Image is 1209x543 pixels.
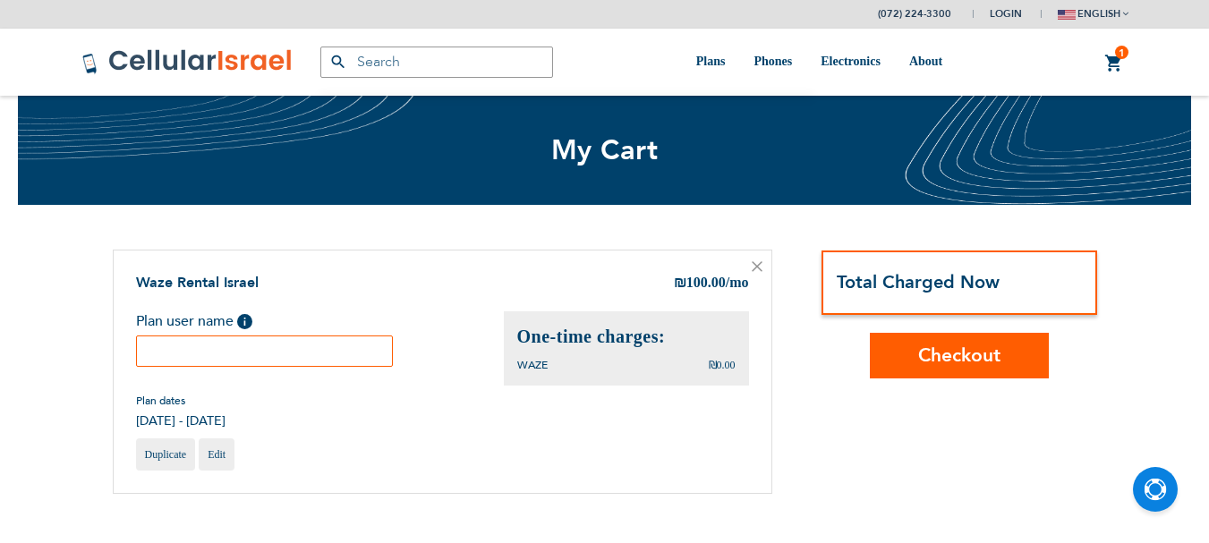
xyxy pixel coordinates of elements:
[837,270,1000,294] strong: Total Charged Now
[237,314,252,329] span: Help
[81,48,294,75] img: Cellular Israel Logo
[674,273,749,294] div: 100.00
[136,394,226,408] span: Plan dates
[878,7,951,21] a: (072) 224-3300
[136,311,234,331] span: Plan user name
[208,448,226,461] span: Edit
[199,438,234,471] a: Edit
[517,358,548,372] span: WAZE
[753,29,792,96] a: Phones
[320,47,553,78] input: Search
[1058,10,1076,20] img: english
[551,132,659,169] span: My Cart
[696,55,726,68] span: Plans
[990,7,1022,21] span: Login
[909,55,942,68] span: About
[696,29,726,96] a: Plans
[753,55,792,68] span: Phones
[136,438,196,471] a: Duplicate
[726,275,749,290] span: /mo
[1119,46,1125,60] span: 1
[709,359,736,371] span: ₪0.00
[1058,1,1128,27] button: english
[136,412,226,429] span: [DATE] - [DATE]
[909,29,942,96] a: About
[136,273,259,293] a: Waze Rental Israel
[145,448,187,461] span: Duplicate
[1104,53,1124,74] a: 1
[517,325,736,349] h2: One-time charges:
[918,343,1000,369] span: Checkout
[674,274,686,294] span: ₪
[821,29,881,96] a: Electronics
[870,333,1049,378] button: Checkout
[821,55,881,68] span: Electronics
